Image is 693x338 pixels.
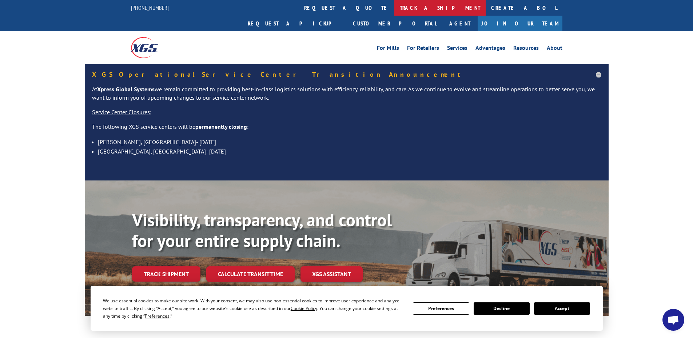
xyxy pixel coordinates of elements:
button: Preferences [413,302,469,315]
div: We use essential cookies to make our site work. With your consent, we may also use non-essential ... [103,297,404,320]
a: Track shipment [132,266,200,282]
div: Cookie Consent Prompt [91,286,603,331]
h5: XGS Operational Service Center Transition Announcement [92,71,601,78]
b: Visibility, transparency, and control for your entire supply chain. [132,208,392,252]
a: Agent [442,16,478,31]
a: Resources [513,45,539,53]
a: Services [447,45,467,53]
a: About [547,45,562,53]
a: XGS ASSISTANT [300,266,363,282]
a: [PHONE_NUMBER] [131,4,169,11]
strong: permanently closing [195,123,247,130]
a: Join Our Team [478,16,562,31]
a: Calculate transit time [206,266,295,282]
strong: Xpress Global Systems [97,86,155,93]
span: Preferences [145,313,170,319]
a: Customer Portal [347,16,442,31]
a: Open chat [662,309,684,331]
span: Cookie Policy [291,305,317,311]
a: For Retailers [407,45,439,53]
li: [PERSON_NAME], [GEOGRAPHIC_DATA]- [DATE] [98,137,601,147]
a: Advantages [475,45,505,53]
u: Service Center Closures: [92,108,151,116]
button: Decline [474,302,530,315]
p: At we remain committed to providing best-in-class logistics solutions with efficiency, reliabilit... [92,85,601,108]
p: The following XGS service centers will be : [92,123,601,137]
button: Accept [534,302,590,315]
a: For Mills [377,45,399,53]
a: Request a pickup [242,16,347,31]
li: [GEOGRAPHIC_DATA], [GEOGRAPHIC_DATA]- [DATE] [98,147,601,156]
